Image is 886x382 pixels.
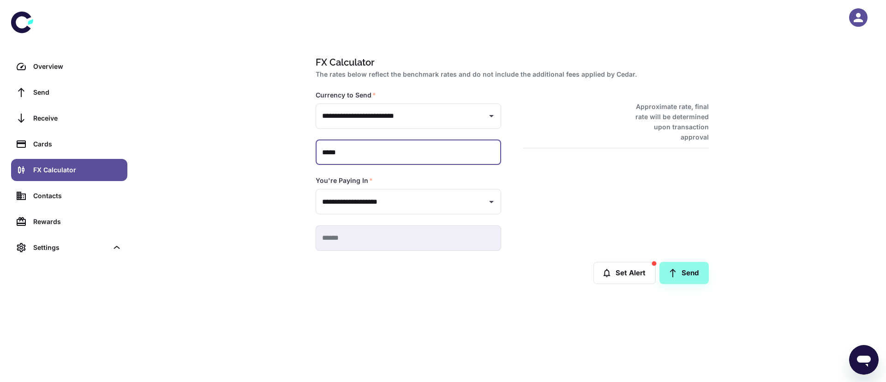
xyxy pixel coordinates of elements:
a: FX Calculator [11,159,127,181]
label: You're Paying In [316,176,373,185]
a: Cards [11,133,127,155]
a: Send [11,81,127,103]
a: Contacts [11,185,127,207]
label: Currency to Send [316,91,376,100]
a: Rewards [11,211,127,233]
button: Set Alert [593,262,656,284]
a: Send [659,262,709,284]
div: Settings [33,243,108,253]
div: Rewards [33,217,122,227]
div: Overview [33,61,122,72]
div: Receive [33,113,122,123]
h6: Approximate rate, final rate will be determined upon transaction approval [625,102,709,142]
h1: FX Calculator [316,55,705,69]
button: Open [485,109,498,122]
button: Open [485,195,498,208]
div: Settings [11,236,127,259]
iframe: Button to launch messaging window [849,345,879,375]
div: FX Calculator [33,165,122,175]
a: Receive [11,107,127,129]
div: Send [33,87,122,97]
div: Contacts [33,191,122,201]
div: Cards [33,139,122,149]
a: Overview [11,55,127,78]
